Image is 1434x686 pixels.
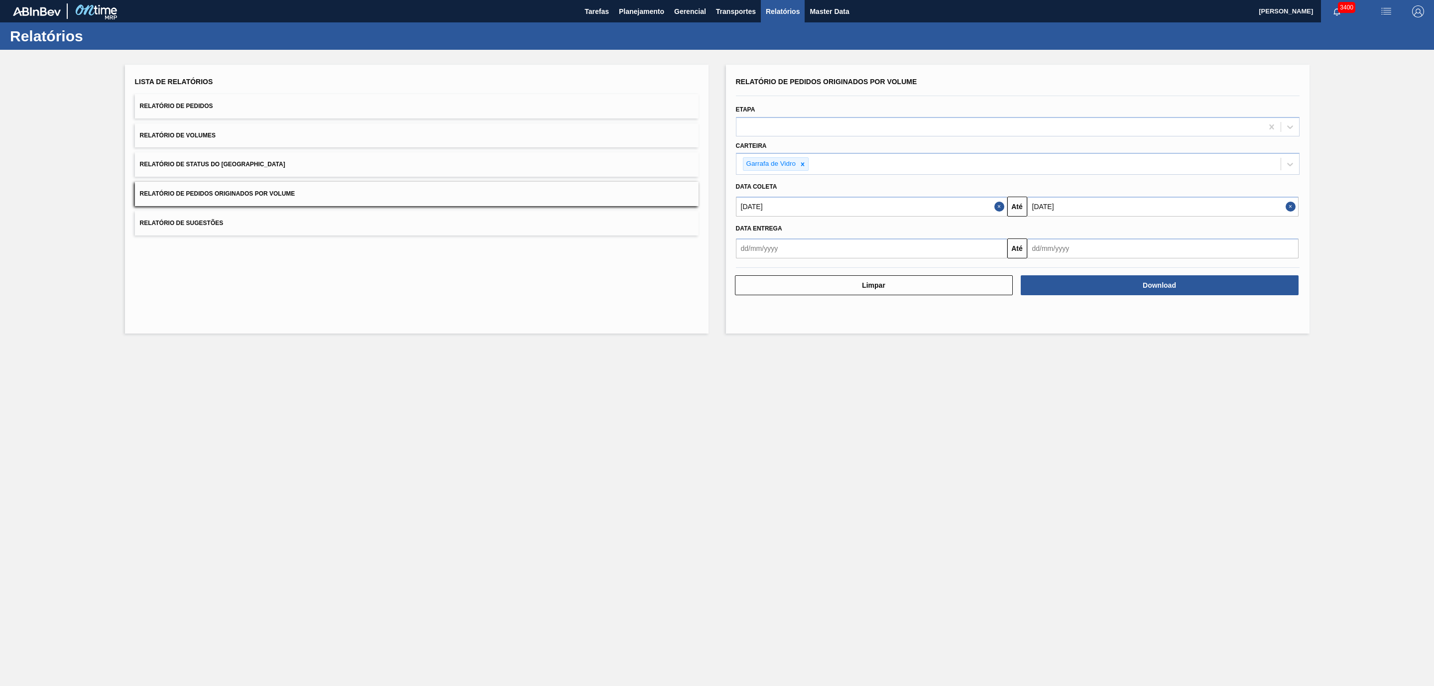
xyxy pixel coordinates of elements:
button: Até [1007,197,1027,217]
div: Garrafa de Vidro [743,158,798,170]
button: Relatório de Volumes [135,123,699,148]
button: Relatório de Sugestões [135,211,699,235]
span: 3400 [1338,2,1355,13]
input: dd/mm/yyyy [736,238,1007,258]
button: Relatório de Status do [GEOGRAPHIC_DATA] [135,152,699,177]
button: Até [1007,238,1027,258]
label: Etapa [736,106,755,113]
button: Relatório de Pedidos [135,94,699,118]
input: dd/mm/yyyy [1027,238,1299,258]
h1: Relatórios [10,30,187,42]
span: Lista de Relatórios [135,78,213,86]
img: userActions [1380,5,1392,17]
img: TNhmsLtSVTkK8tSr43FrP2fwEKptu5GPRR3wAAAABJRU5ErkJggg== [13,7,61,16]
span: Planejamento [619,5,664,17]
input: dd/mm/yyyy [1027,197,1299,217]
span: Relatório de Sugestões [140,220,224,227]
button: Notificações [1321,4,1353,18]
span: Relatórios [766,5,800,17]
span: Relatório de Pedidos Originados por Volume [736,78,917,86]
button: Close [1286,197,1299,217]
span: Transportes [716,5,756,17]
span: Master Data [810,5,849,17]
button: Close [994,197,1007,217]
span: Data entrega [736,225,782,232]
img: Logout [1412,5,1424,17]
input: dd/mm/yyyy [736,197,1007,217]
span: Gerencial [674,5,706,17]
button: Download [1021,275,1299,295]
span: Tarefas [585,5,609,17]
span: Relatório de Status do [GEOGRAPHIC_DATA] [140,161,285,168]
span: Relatório de Pedidos [140,103,213,110]
label: Carteira [736,142,767,149]
span: Relatório de Volumes [140,132,216,139]
span: Relatório de Pedidos Originados por Volume [140,190,295,197]
button: Limpar [735,275,1013,295]
button: Relatório de Pedidos Originados por Volume [135,182,699,206]
span: Data coleta [736,183,777,190]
